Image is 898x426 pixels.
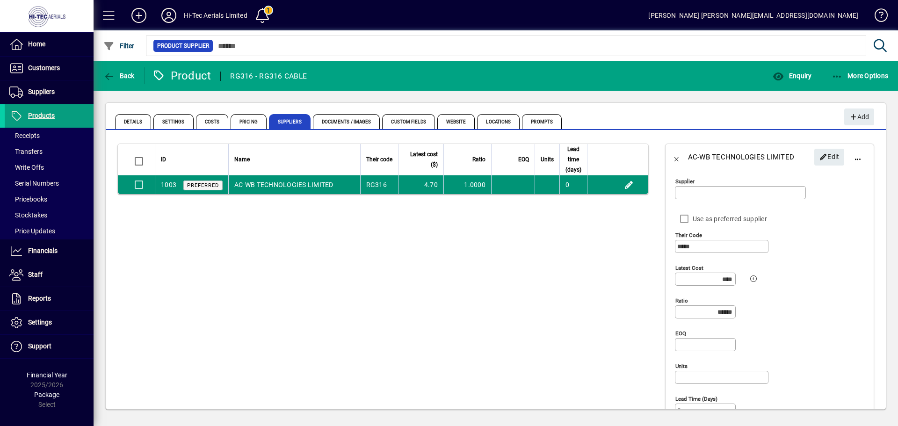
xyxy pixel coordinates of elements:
a: Settings [5,311,94,334]
td: 0 [559,175,587,194]
span: Home [28,40,45,48]
span: Enquiry [773,72,811,79]
span: Website [437,114,475,129]
button: More options [847,146,869,168]
mat-label: Units [675,363,688,369]
span: Costs [196,114,229,129]
mat-label: Their code [675,232,702,238]
span: More Options [832,72,889,79]
span: Latest cost ($) [404,149,438,170]
span: Units [541,154,554,165]
span: Ratio [472,154,485,165]
span: Financial Year [27,371,67,379]
div: 1003 [161,180,176,190]
a: Support [5,335,94,358]
a: Stocktakes [5,207,94,223]
button: Enquiry [770,67,814,84]
mat-label: Supplier [675,178,695,185]
span: Price Updates [9,227,55,235]
a: Pricebooks [5,191,94,207]
a: Knowledge Base [868,2,886,32]
span: Back [103,72,135,79]
div: Product [152,68,211,83]
a: Reports [5,287,94,310]
a: Serial Numbers [5,175,94,191]
span: Serial Numbers [9,180,59,187]
div: Hi-Tec Aerials Limited [184,8,247,23]
button: Add [844,108,874,125]
td: RG316 [360,175,398,194]
span: Write Offs [9,164,44,171]
span: Pricing [231,114,267,129]
span: Settings [28,318,52,326]
button: Edit [814,149,844,166]
span: EOQ [518,154,529,165]
span: Reports [28,295,51,302]
span: Pricebooks [9,195,47,203]
mat-label: Latest cost [675,265,703,271]
span: Staff [28,271,43,278]
span: ID [161,154,166,165]
span: Suppliers [28,88,55,95]
button: Filter [101,37,137,54]
div: [PERSON_NAME] [PERSON_NAME][EMAIL_ADDRESS][DOMAIN_NAME] [648,8,858,23]
span: Settings [153,114,194,129]
button: Add [124,7,154,24]
span: Product Supplier [157,41,209,51]
td: 4.70 [398,175,443,194]
a: Customers [5,57,94,80]
a: Receipts [5,128,94,144]
a: Financials [5,239,94,263]
button: More Options [829,67,891,84]
td: 1.0000 [443,175,491,194]
button: Edit [622,177,637,192]
app-page-header-button: Back [94,67,145,84]
a: Staff [5,263,94,287]
td: AC-WB TECHNOLOGIES LIMITED [228,175,360,194]
a: Transfers [5,144,94,159]
mat-label: EOQ [675,330,686,337]
mat-label: Ratio [675,297,688,304]
span: Custom Fields [382,114,435,129]
span: Financials [28,247,58,254]
span: Transfers [9,148,43,155]
a: Price Updates [5,223,94,239]
span: Preferred [187,182,219,188]
span: Details [115,114,151,129]
span: Their code [366,154,392,165]
span: Filter [103,42,135,50]
a: Write Offs [5,159,94,175]
div: RG316 - RG316 CABLE [230,69,307,84]
span: Products [28,112,55,119]
button: Profile [154,7,184,24]
span: Documents / Images [313,114,380,129]
span: Prompts [522,114,562,129]
button: Back [101,67,137,84]
span: Stocktakes [9,211,47,219]
span: Receipts [9,132,40,139]
span: Customers [28,64,60,72]
span: Lead time (days) [565,144,581,175]
a: Home [5,33,94,56]
span: Edit [819,149,840,165]
span: Name [234,154,250,165]
span: Add [849,109,869,125]
button: Back [666,146,688,168]
mat-label: Lead time (days) [675,396,717,402]
div: AC-WB TECHNOLOGIES LIMITED [688,150,795,165]
span: Locations [477,114,520,129]
span: Package [34,391,59,398]
span: Support [28,342,51,350]
a: Suppliers [5,80,94,104]
span: Suppliers [269,114,311,129]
